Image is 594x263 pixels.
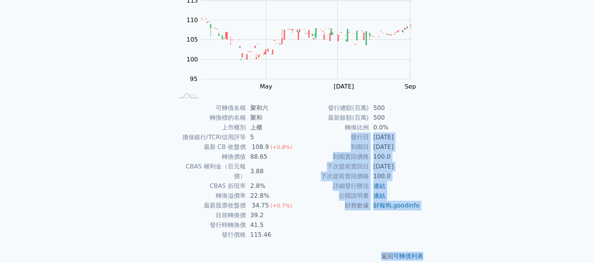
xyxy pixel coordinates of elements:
[250,201,271,210] div: 34.75
[297,171,369,181] td: 下次提前賣回價格
[369,171,420,181] td: 100.0
[174,123,246,132] td: 上市櫃別
[297,201,369,210] td: 財務數據
[246,181,297,191] td: 2.8%
[165,252,429,261] p: 返回
[174,181,246,191] td: CBAS 折現率
[174,152,246,162] td: 轉換價值
[373,182,385,189] a: 連結
[369,132,420,142] td: [DATE]
[186,36,198,43] tspan: 105
[174,210,246,220] td: 目前轉換價
[174,142,246,152] td: 最新 CB 收盤價
[297,132,369,142] td: 發行日
[260,83,272,90] tspan: May
[369,103,420,113] td: 500
[297,123,369,132] td: 轉換比例
[297,181,369,191] td: 詳細發行辦法
[246,220,297,230] td: 41.5
[250,142,271,152] div: 108.9
[246,230,297,240] td: 115.46
[174,220,246,230] td: 發行時轉換價
[246,103,297,113] td: 聚和六
[334,83,354,90] tspan: [DATE]
[369,113,420,123] td: 500
[556,227,594,263] div: 聊天小工具
[201,18,411,60] g: Series
[297,191,369,201] td: 公開說明書
[369,162,420,171] td: [DATE]
[246,152,297,162] td: 88.65
[556,227,594,263] iframe: Chat Widget
[174,113,246,123] td: 轉換標的名稱
[246,162,297,181] td: 3.88
[174,191,246,201] td: 轉換溢價率
[297,103,369,113] td: 發行總額(百萬)
[186,56,198,63] tspan: 100
[246,123,297,132] td: 上櫃
[246,113,297,123] td: 聚和
[393,252,423,260] a: 可轉債列表
[174,103,246,113] td: 可轉債名稱
[297,162,369,171] td: 下次提前賣回日
[369,201,420,210] td: ,
[174,201,246,210] td: 最新股票收盤價
[297,113,369,123] td: 最新餘額(百萬)
[271,144,292,150] span: (+0.8%)
[246,132,297,142] td: 5
[297,142,369,152] td: 到期日
[174,132,246,142] td: 擔保銀行/TCRI信用評等
[174,162,246,181] td: CBAS 權利金（百元報價）
[246,191,297,201] td: 22.8%
[174,230,246,240] td: 發行價格
[297,152,369,162] td: 到期賣回價格
[373,192,385,199] a: 連結
[190,75,197,83] tspan: 95
[369,123,420,132] td: 0.0%
[369,152,420,162] td: 100.0
[393,202,420,209] a: goodinfo
[369,142,420,152] td: [DATE]
[271,203,292,209] span: (+0.7%)
[373,202,391,209] a: 財報狗
[246,210,297,220] td: 39.2
[405,83,416,90] tspan: Sep
[186,17,198,24] tspan: 110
